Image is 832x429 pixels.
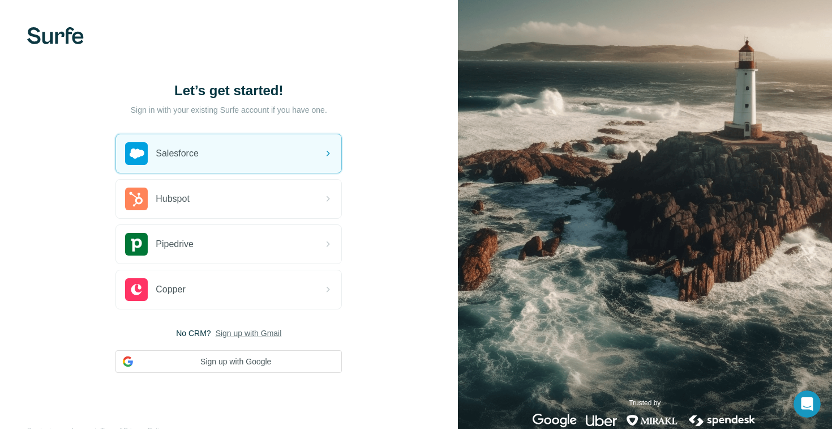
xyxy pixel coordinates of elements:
span: Messages [63,353,106,361]
span: Home [16,353,40,361]
img: google's logo [533,414,577,427]
img: pipedrive's logo [125,233,148,256]
img: Surfe's logo [27,27,84,44]
div: Close [199,5,219,25]
span: Help [189,353,207,361]
button: Sign up with Google [115,350,342,373]
img: salesforce's logo [125,142,148,165]
span: Hubspot [156,192,190,206]
button: Messages [57,325,113,370]
h2: No messages [75,174,151,188]
span: Copper [156,283,185,296]
button: Help [170,325,226,370]
button: Browse for help [59,290,167,313]
span: Pipedrive [156,237,194,251]
span: News [131,353,152,361]
span: Salesforce [156,147,199,160]
button: Sign up with Gmail [216,328,282,339]
img: copper's logo [125,278,148,301]
p: Sign in with your existing Surfe account if you have one. [131,104,327,116]
h1: Let’s get started! [115,82,342,100]
p: Trusted by [629,398,661,408]
h1: Messages [84,5,145,24]
button: News [113,325,170,370]
img: uber's logo [586,414,617,427]
img: hubspot's logo [125,188,148,210]
span: No CRM? [176,328,211,339]
img: mirakl's logo [626,414,678,427]
span: Messages from the team will be shown here [26,199,201,210]
img: spendesk's logo [687,414,757,427]
iframe: Intercom live chat [794,390,821,418]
